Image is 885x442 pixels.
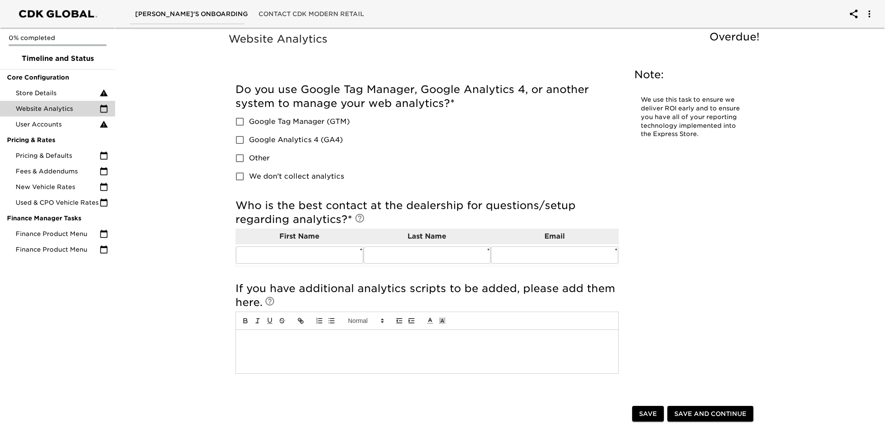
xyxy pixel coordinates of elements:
[16,167,99,176] span: Fees & Addendums
[16,183,99,191] span: New Vehicle Rates
[7,73,108,82] span: Core Configuration
[16,151,99,160] span: Pricing & Defaults
[249,153,270,163] span: Other
[674,409,746,419] span: Save and Continue
[235,282,619,309] h5: If you have additional analytics scripts to be added, please add them here.
[639,409,657,419] span: Save
[859,3,880,24] button: account of current user
[491,231,618,242] p: Email
[7,214,108,223] span: Finance Manager Tasks
[235,83,619,110] h5: Do you use Google Tag Manager, Google Analytics 4, or another system to manage your web analytics?
[843,3,864,24] button: account of current user
[16,229,99,238] span: Finance Product Menu
[364,231,491,242] p: Last Name
[7,53,108,64] span: Timeline and Status
[16,245,99,254] span: Finance Product Menu
[259,9,364,20] span: Contact CDK Modern Retail
[249,135,343,145] span: Google Analytics 4 (GA4)
[249,116,350,127] span: Google Tag Manager (GTM)
[236,231,363,242] p: First Name
[667,406,753,422] button: Save and Continue
[9,33,106,42] p: 0% completed
[16,198,99,207] span: Used & CPO Vehicle Rates
[249,171,344,182] span: We don't collect analytics
[16,120,99,129] span: User Accounts
[632,406,664,422] button: Save
[709,30,759,43] span: Overdue!
[229,32,764,46] h5: Website Analytics
[16,89,99,97] span: Store Details
[135,9,248,20] span: [PERSON_NAME]'s Onboarding
[235,199,619,226] h5: Who is the best contact at the dealership for questions/setup regarding analytics?
[7,136,108,144] span: Pricing & Rates
[634,68,752,82] h5: Note:
[641,96,745,139] p: We use this task to ensure we deliver ROI early and to ensure you have all of your reporting tech...
[16,104,99,113] span: Website Analytics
